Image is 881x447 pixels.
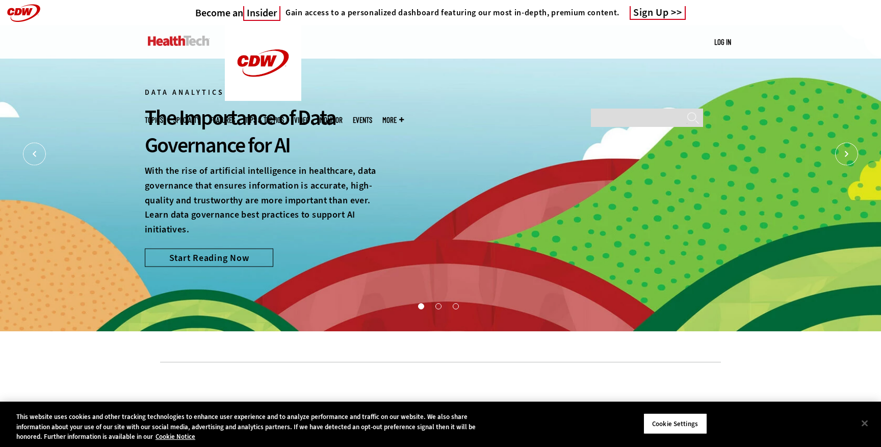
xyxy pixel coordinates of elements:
a: Video [294,116,309,124]
a: MonITor [320,116,343,124]
p: With the rise of artificial intelligence in healthcare, data governance that ensures information ... [145,164,381,237]
button: 3 of 3 [453,303,458,308]
div: The Importance of Data Governance for AI [145,104,381,159]
button: Prev [23,143,46,166]
button: Cookie Settings [643,413,707,434]
span: Insider [243,6,280,21]
a: CDW [225,93,301,103]
button: Next [835,143,858,166]
a: Events [353,116,372,124]
h4: Gain access to a personalized dashboard featuring our most in-depth, premium content. [286,8,619,18]
span: More [382,116,404,124]
iframe: advertisement [255,378,626,424]
a: Log in [714,37,731,46]
img: Home [225,25,301,101]
div: This website uses cookies and other tracking technologies to enhance user experience and to analy... [16,412,484,442]
h3: Become an [195,7,280,19]
button: 2 of 3 [435,303,440,308]
a: Sign Up [630,6,686,20]
a: Start Reading Now [145,248,273,267]
span: Topics [145,116,163,124]
button: Close [853,412,876,434]
a: More information about your privacy [156,432,195,441]
button: 1 of 3 [418,303,423,308]
a: Tips & Tactics [245,116,284,124]
a: Become anInsider [195,7,280,19]
span: Specialty [173,116,200,124]
img: Home [148,36,210,46]
a: Gain access to a personalized dashboard featuring our most in-depth, premium content. [280,8,619,18]
div: User menu [714,37,731,47]
a: Features [210,116,235,124]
